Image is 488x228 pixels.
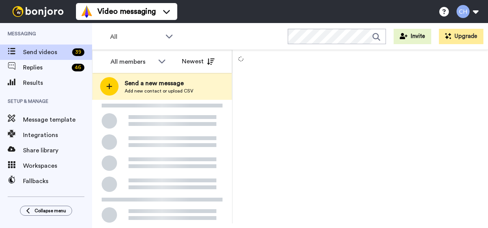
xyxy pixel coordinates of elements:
span: Workspaces [23,161,92,170]
span: Fallbacks [23,177,92,186]
span: Video messaging [97,6,156,17]
img: vm-color.svg [81,5,93,18]
span: Message template [23,115,92,124]
div: All members [110,57,154,66]
div: 46 [72,64,84,71]
button: Invite [394,29,431,44]
span: Add new contact or upload CSV [125,88,193,94]
span: Share library [23,146,92,155]
span: Integrations [23,131,92,140]
span: Send a new message [125,79,193,88]
span: Replies [23,63,69,72]
button: Newest [176,54,220,69]
img: bj-logo-header-white.svg [9,6,67,17]
div: 39 [72,48,84,56]
span: Results [23,78,92,88]
span: All [110,32,162,41]
button: Collapse menu [20,206,72,216]
button: Upgrade [439,29,483,44]
span: Collapse menu [35,208,66,214]
span: Send videos [23,48,69,57]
